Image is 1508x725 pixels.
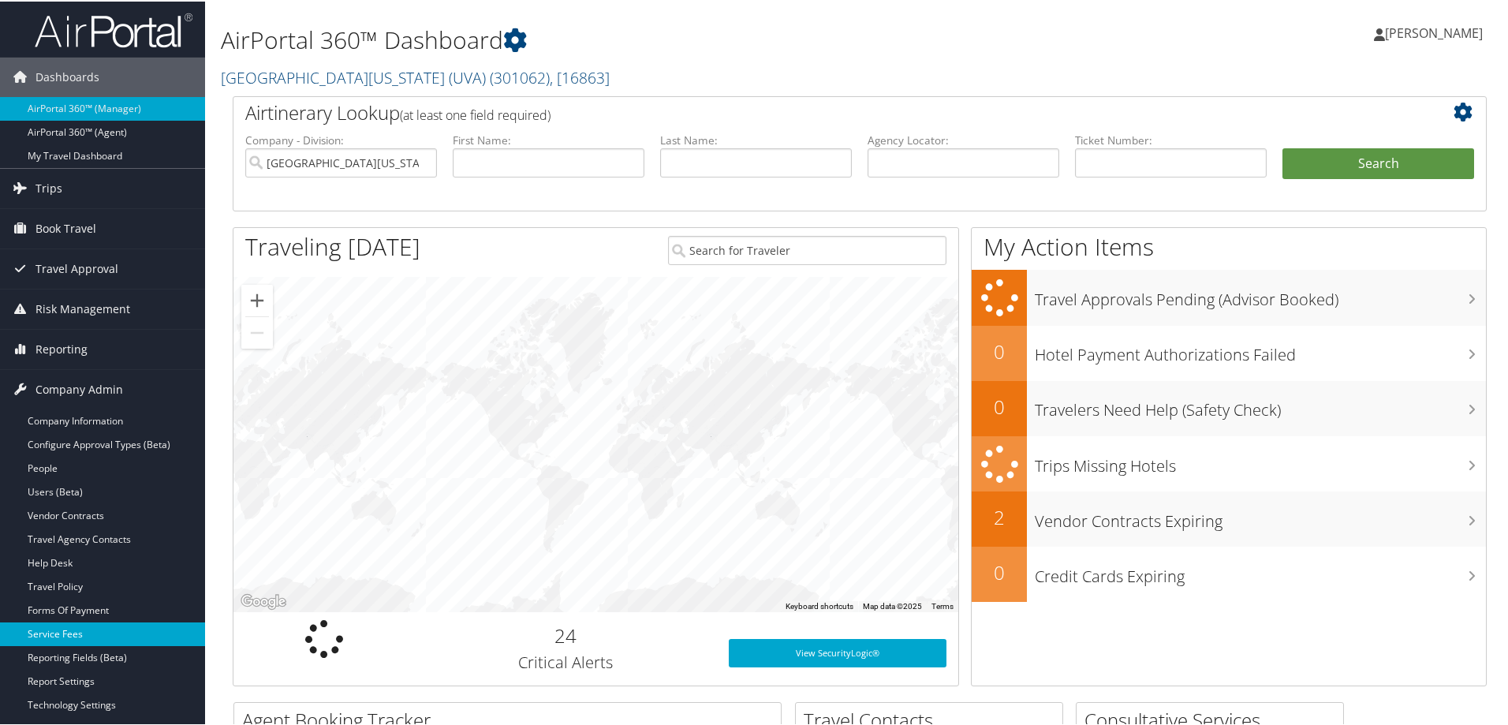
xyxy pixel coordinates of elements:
[35,207,96,247] span: Book Travel
[221,65,610,87] a: [GEOGRAPHIC_DATA][US_STATE] (UVA)
[245,131,437,147] label: Company - Division:
[972,558,1027,585] h2: 0
[868,131,1059,147] label: Agency Locator:
[1035,390,1486,420] h3: Travelers Need Help (Safety Check)
[1035,279,1486,309] h3: Travel Approvals Pending (Advisor Booked)
[241,316,273,347] button: Zoom out
[972,392,1027,419] h2: 0
[931,600,954,609] a: Terms (opens in new tab)
[241,283,273,315] button: Zoom in
[786,600,853,611] button: Keyboard shortcuts
[427,621,705,648] h2: 24
[427,650,705,672] h3: Critical Alerts
[237,590,289,611] img: Google
[400,105,551,122] span: (at least one field required)
[729,637,946,666] a: View SecurityLogic®
[1035,501,1486,531] h3: Vendor Contracts Expiring
[972,337,1027,364] h2: 0
[972,229,1486,262] h1: My Action Items
[245,229,420,262] h1: Traveling [DATE]
[245,98,1370,125] h2: Airtinerary Lookup
[972,490,1486,545] a: 2Vendor Contracts Expiring
[35,167,62,207] span: Trips
[972,503,1027,529] h2: 2
[1035,446,1486,476] h3: Trips Missing Hotels
[221,22,1073,55] h1: AirPortal 360™ Dashboard
[863,600,922,609] span: Map data ©2025
[1282,147,1474,178] button: Search
[1385,23,1483,40] span: [PERSON_NAME]
[972,435,1486,491] a: Trips Missing Hotels
[453,131,644,147] label: First Name:
[35,328,88,368] span: Reporting
[35,10,192,47] img: airportal-logo.png
[550,65,610,87] span: , [ 16863 ]
[1374,8,1499,55] a: [PERSON_NAME]
[1035,334,1486,364] h3: Hotel Payment Authorizations Failed
[35,248,118,287] span: Travel Approval
[35,368,123,408] span: Company Admin
[1035,556,1486,586] h3: Credit Cards Expiring
[660,131,852,147] label: Last Name:
[972,545,1486,600] a: 0Credit Cards Expiring
[35,288,130,327] span: Risk Management
[972,268,1486,324] a: Travel Approvals Pending (Advisor Booked)
[972,324,1486,379] a: 0Hotel Payment Authorizations Failed
[35,56,99,95] span: Dashboards
[490,65,550,87] span: ( 301062 )
[237,590,289,611] a: Open this area in Google Maps (opens a new window)
[972,379,1486,435] a: 0Travelers Need Help (Safety Check)
[1075,131,1267,147] label: Ticket Number:
[668,234,946,263] input: Search for Traveler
